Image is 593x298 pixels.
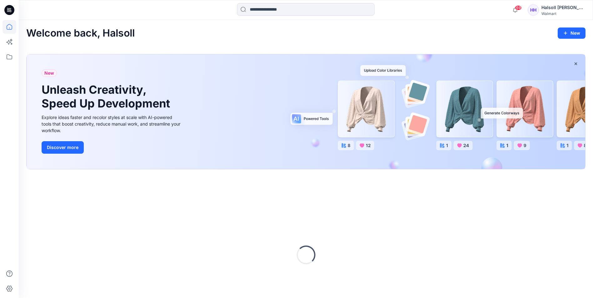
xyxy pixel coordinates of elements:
div: Halsoll [PERSON_NAME] Girls Design Team [541,4,585,11]
div: Explore ideas faster and recolor styles at scale with AI-powered tools that boost creativity, red... [42,114,182,134]
span: New [44,69,54,77]
h2: Welcome back, Halsoll [26,27,135,39]
div: HH [528,4,539,16]
a: Discover more [42,141,182,154]
h1: Unleash Creativity, Speed Up Development [42,83,173,110]
span: 69 [515,5,522,10]
button: Discover more [42,141,84,154]
div: Walmart [541,11,585,16]
button: New [558,27,585,39]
